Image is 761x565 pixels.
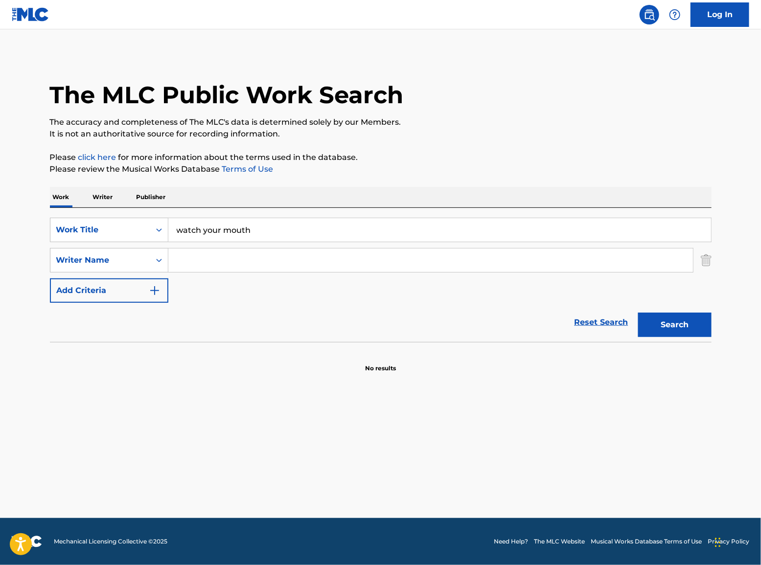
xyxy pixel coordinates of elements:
[50,278,168,303] button: Add Criteria
[591,537,702,546] a: Musical Works Database Terms of Use
[149,285,161,296] img: 9d2ae6d4665cec9f34b9.svg
[365,352,396,373] p: No results
[712,518,761,565] iframe: Chat Widget
[50,116,712,128] p: The accuracy and completeness of The MLC's data is determined solely by our Members.
[665,5,685,24] div: Help
[715,528,721,557] div: Drag
[56,224,144,236] div: Work Title
[56,254,144,266] div: Writer Name
[640,5,659,24] a: Public Search
[12,7,49,22] img: MLC Logo
[50,218,712,342] form: Search Form
[638,313,712,337] button: Search
[54,537,167,546] span: Mechanical Licensing Collective © 2025
[90,187,116,207] p: Writer
[12,536,42,547] img: logo
[134,187,169,207] p: Publisher
[50,128,712,140] p: It is not an authoritative source for recording information.
[534,537,585,546] a: The MLC Website
[50,187,72,207] p: Work
[570,312,633,333] a: Reset Search
[691,2,749,27] a: Log In
[50,152,712,163] p: Please for more information about the terms used in the database.
[669,9,681,21] img: help
[78,153,116,162] a: click here
[701,248,712,272] img: Delete Criterion
[220,164,274,174] a: Terms of Use
[708,537,749,546] a: Privacy Policy
[50,163,712,175] p: Please review the Musical Works Database
[50,80,404,110] h1: The MLC Public Work Search
[494,537,528,546] a: Need Help?
[644,9,655,21] img: search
